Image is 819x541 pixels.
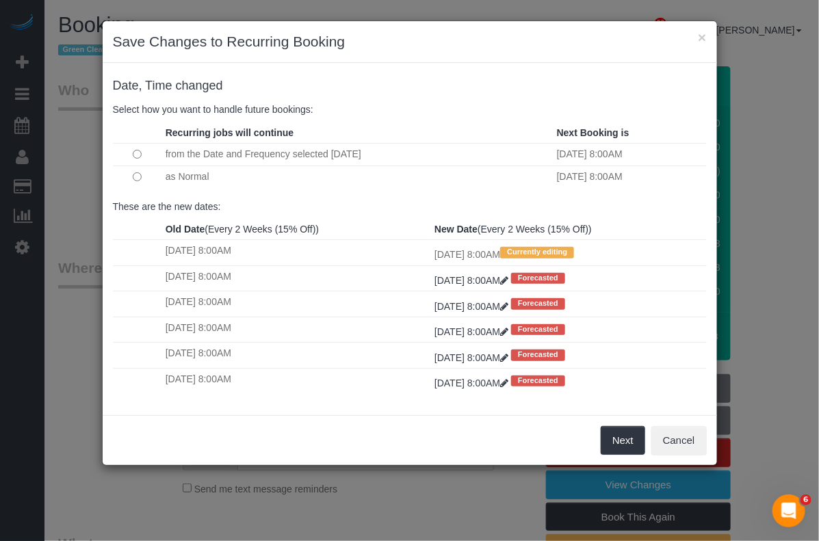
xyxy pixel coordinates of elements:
[162,317,431,342] td: [DATE] 8:00AM
[434,275,511,286] a: [DATE] 8:00AM
[434,301,511,312] a: [DATE] 8:00AM
[601,426,645,455] button: Next
[511,298,565,309] span: Forecasted
[162,166,554,187] td: as Normal
[511,375,565,386] span: Forecasted
[162,265,431,291] td: [DATE] 8:00AM
[554,143,707,166] td: [DATE] 8:00AM
[554,166,707,187] td: [DATE] 8:00AM
[511,324,565,335] span: Forecasted
[113,79,172,92] span: Date, Time
[113,200,707,213] p: These are the new dates:
[511,273,565,284] span: Forecasted
[801,494,811,505] span: 6
[772,494,805,527] iframe: Intercom live chat
[166,127,294,138] strong: Recurring jobs will continue
[113,103,707,116] p: Select how you want to handle future bookings:
[557,127,629,138] strong: Next Booking is
[162,291,431,317] td: [DATE] 8:00AM
[434,224,478,235] strong: New Date
[162,343,431,368] td: [DATE] 8:00AM
[431,240,706,265] td: [DATE] 8:00AM
[651,426,707,455] button: Cancel
[162,143,554,166] td: from the Date and Frequency selected [DATE]
[431,219,706,240] th: (Every 2 Weeks (15% Off))
[698,30,706,44] button: ×
[162,368,431,393] td: [DATE] 8:00AM
[500,247,574,258] span: Currently editing
[113,31,707,52] h3: Save Changes to Recurring Booking
[511,349,565,360] span: Forecasted
[162,240,431,265] td: [DATE] 8:00AM
[434,352,511,363] a: [DATE] 8:00AM
[113,79,707,93] h4: changed
[166,224,205,235] strong: Old Date
[434,326,511,337] a: [DATE] 8:00AM
[434,378,511,388] a: [DATE] 8:00AM
[162,219,431,240] th: (Every 2 Weeks (15% Off))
